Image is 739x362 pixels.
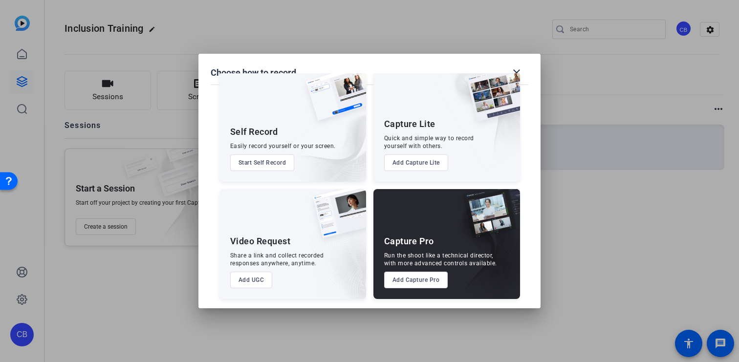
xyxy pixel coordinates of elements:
div: Video Request [230,235,291,247]
mat-icon: close [511,67,522,79]
img: embarkstudio-self-record.png [281,93,366,182]
div: Self Record [230,126,278,138]
img: capture-pro.png [456,189,520,249]
button: Start Self Record [230,154,295,171]
img: capture-lite.png [459,72,520,131]
img: self-record.png [299,72,366,130]
div: Quick and simple way to record yourself with others. [384,134,474,150]
img: embarkstudio-capture-pro.png [448,201,520,299]
div: Share a link and collect recorded responses anywhere, anytime. [230,252,324,267]
div: Easily record yourself or your screen. [230,142,336,150]
h1: Choose how to record [211,67,296,79]
img: ugc-content.png [305,189,366,248]
button: Add Capture Lite [384,154,448,171]
button: Add UGC [230,272,273,288]
img: embarkstudio-capture-lite.png [433,72,520,170]
div: Capture Pro [384,235,434,247]
div: Run the shoot like a technical director, with more advanced controls available. [384,252,497,267]
button: Add Capture Pro [384,272,448,288]
img: embarkstudio-ugc-content.png [309,219,366,299]
div: Capture Lite [384,118,435,130]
